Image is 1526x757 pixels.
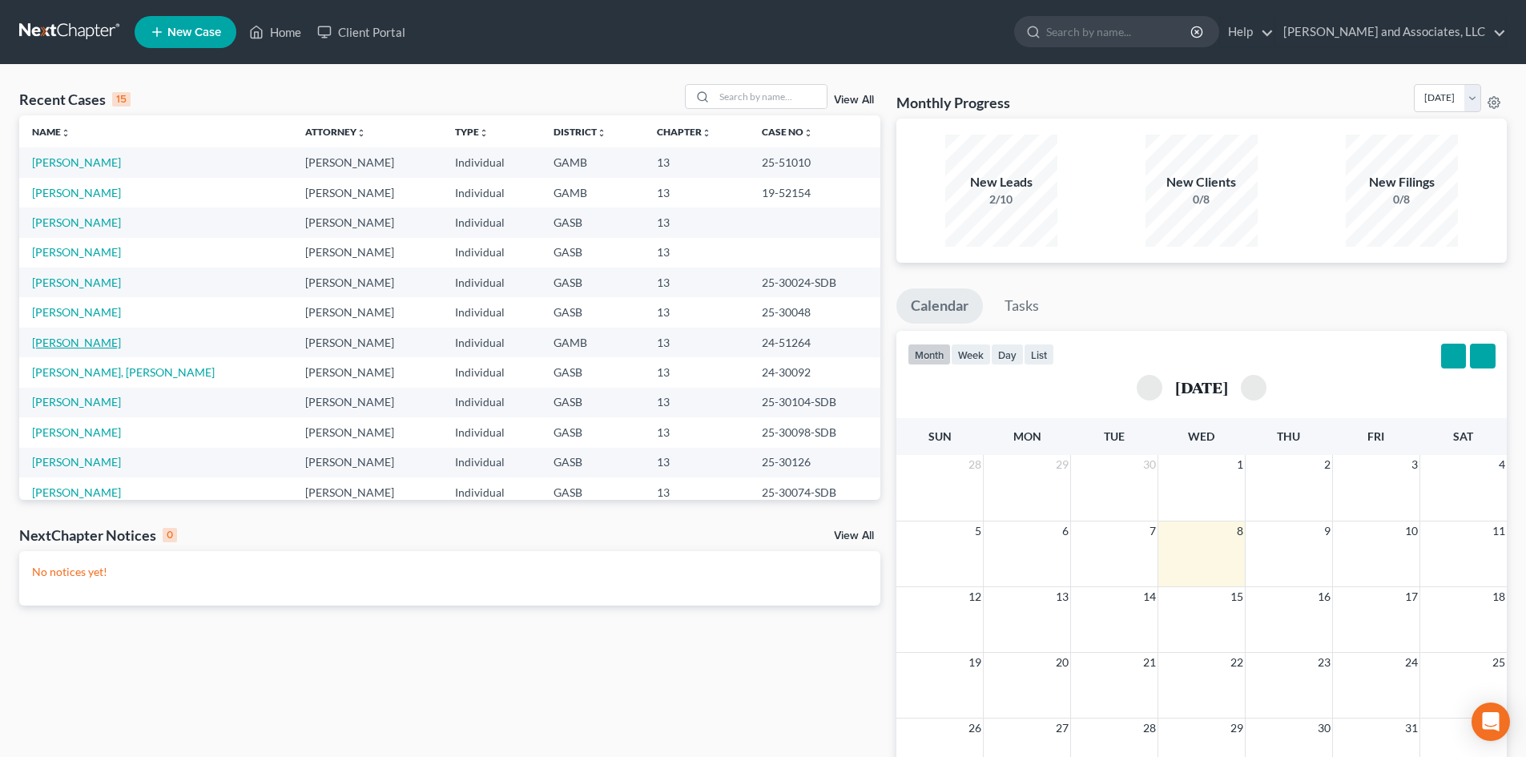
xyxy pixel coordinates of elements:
[1491,653,1507,672] span: 25
[1316,587,1332,606] span: 16
[644,417,749,447] td: 13
[1316,653,1332,672] span: 23
[442,477,541,507] td: Individual
[1453,429,1473,443] span: Sat
[32,305,121,319] a: [PERSON_NAME]
[292,178,442,207] td: [PERSON_NAME]
[32,215,121,229] a: [PERSON_NAME]
[967,653,983,672] span: 19
[1491,521,1507,541] span: 11
[1148,521,1158,541] span: 7
[32,564,868,580] p: No notices yet!
[749,147,880,177] td: 25-51010
[541,328,643,357] td: GAMB
[309,18,413,46] a: Client Portal
[292,448,442,477] td: [PERSON_NAME]
[1146,173,1258,191] div: New Clients
[442,357,541,387] td: Individual
[292,328,442,357] td: [PERSON_NAME]
[1472,703,1510,741] div: Open Intercom Messenger
[908,344,951,365] button: month
[967,587,983,606] span: 12
[541,268,643,297] td: GASB
[541,417,643,447] td: GASB
[1277,429,1300,443] span: Thu
[1141,455,1158,474] span: 30
[1104,429,1125,443] span: Tue
[644,207,749,237] td: 13
[803,128,813,138] i: unfold_more
[1220,18,1274,46] a: Help
[1146,191,1258,207] div: 0/8
[749,448,880,477] td: 25-30126
[32,336,121,349] a: [PERSON_NAME]
[644,448,749,477] td: 13
[541,147,643,177] td: GAMB
[1235,455,1245,474] span: 1
[1188,429,1214,443] span: Wed
[1141,653,1158,672] span: 21
[1235,521,1245,541] span: 8
[749,328,880,357] td: 24-51264
[292,147,442,177] td: [PERSON_NAME]
[990,288,1053,324] a: Tasks
[991,344,1024,365] button: day
[61,128,70,138] i: unfold_more
[541,388,643,417] td: GASB
[241,18,309,46] a: Home
[442,147,541,177] td: Individual
[19,90,131,109] div: Recent Cases
[1061,521,1070,541] span: 6
[1346,191,1458,207] div: 0/8
[19,525,177,545] div: NextChapter Notices
[945,191,1057,207] div: 2/10
[32,126,70,138] a: Nameunfold_more
[749,357,880,387] td: 24-30092
[167,26,221,38] span: New Case
[292,238,442,268] td: [PERSON_NAME]
[1275,18,1506,46] a: [PERSON_NAME] and Associates, LLC
[1497,455,1507,474] span: 4
[762,126,813,138] a: Case Nounfold_more
[455,126,489,138] a: Typeunfold_more
[967,455,983,474] span: 28
[442,328,541,357] td: Individual
[1141,587,1158,606] span: 14
[163,528,177,542] div: 0
[305,126,366,138] a: Attorneyunfold_more
[951,344,991,365] button: week
[32,155,121,169] a: [PERSON_NAME]
[597,128,606,138] i: unfold_more
[1367,429,1384,443] span: Fri
[644,297,749,327] td: 13
[1346,173,1458,191] div: New Filings
[541,357,643,387] td: GASB
[1403,521,1419,541] span: 10
[1046,17,1193,46] input: Search by name...
[442,178,541,207] td: Individual
[479,128,489,138] i: unfold_more
[32,395,121,409] a: [PERSON_NAME]
[32,425,121,439] a: [PERSON_NAME]
[644,357,749,387] td: 13
[541,448,643,477] td: GASB
[32,276,121,289] a: [PERSON_NAME]
[541,297,643,327] td: GASB
[32,186,121,199] a: [PERSON_NAME]
[644,147,749,177] td: 13
[32,365,215,379] a: [PERSON_NAME], [PERSON_NAME]
[442,448,541,477] td: Individual
[1403,587,1419,606] span: 17
[442,297,541,327] td: Individual
[644,477,749,507] td: 13
[1024,344,1054,365] button: list
[541,207,643,237] td: GASB
[1054,587,1070,606] span: 13
[32,455,121,469] a: [PERSON_NAME]
[1316,719,1332,738] span: 30
[554,126,606,138] a: Districtunfold_more
[1491,587,1507,606] span: 18
[644,268,749,297] td: 13
[1054,719,1070,738] span: 27
[356,128,366,138] i: unfold_more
